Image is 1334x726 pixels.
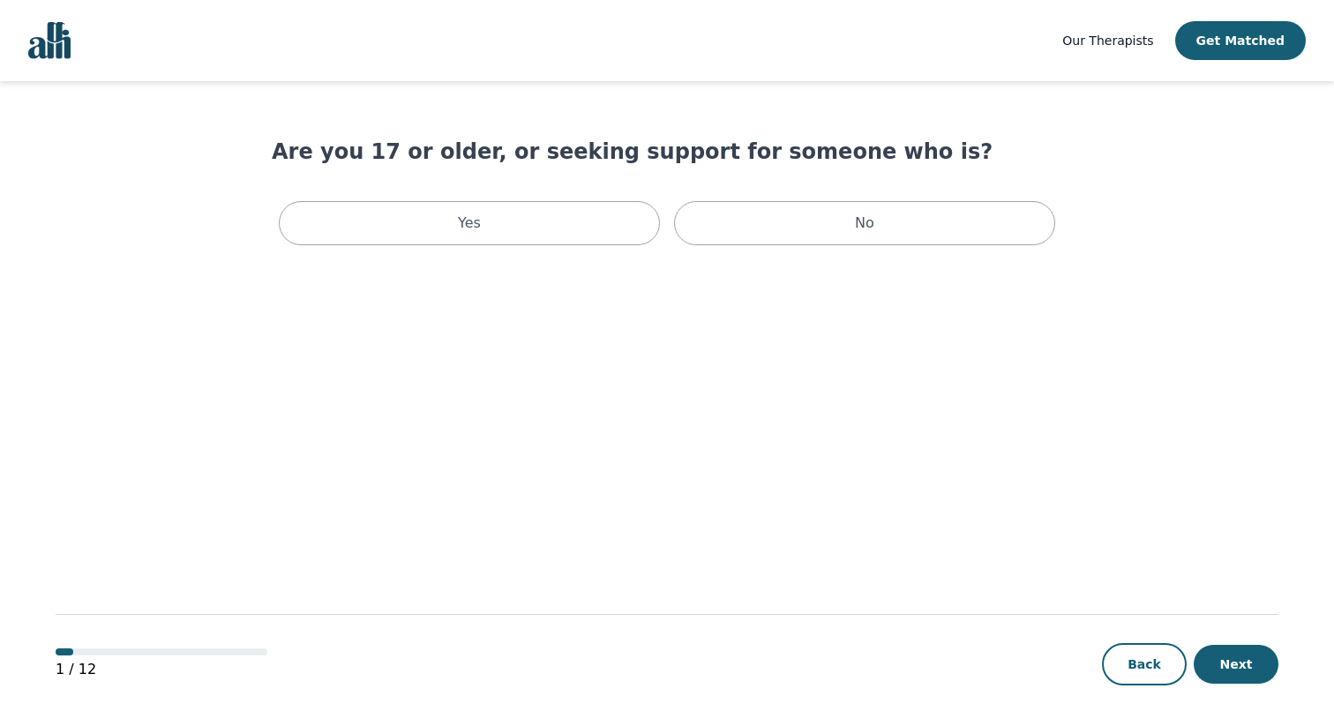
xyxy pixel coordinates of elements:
[1194,645,1278,684] button: Next
[272,138,1062,166] h1: Are you 17 or older, or seeking support for someone who is?
[1062,30,1153,51] a: Our Therapists
[1175,21,1306,60] button: Get Matched
[855,213,874,234] p: No
[1062,34,1153,48] span: Our Therapists
[28,22,71,59] img: alli logo
[56,659,267,680] p: 1 / 12
[458,213,481,234] p: Yes
[1102,643,1187,685] button: Back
